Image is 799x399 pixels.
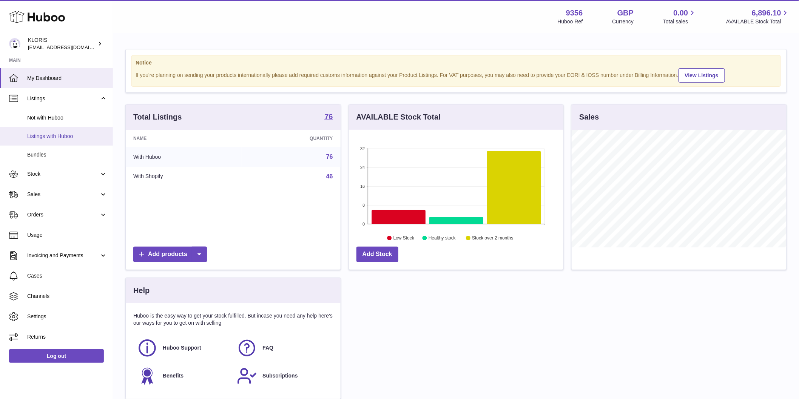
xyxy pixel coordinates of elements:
a: Subscriptions [237,366,329,386]
span: Sales [27,191,99,198]
span: 0.00 [674,8,688,18]
td: With Shopify [126,167,242,186]
h3: Total Listings [133,112,182,122]
a: Add Stock [356,247,398,262]
div: If you're planning on sending your products internationally please add required customs informati... [136,67,777,83]
span: Listings with Huboo [27,133,107,140]
strong: GBP [617,8,634,18]
text: 0 [362,222,365,226]
span: Cases [27,272,107,279]
div: KLORIS [28,37,96,51]
h3: Sales [579,112,599,122]
span: 6,896.10 [752,8,781,18]
span: [EMAIL_ADDRESS][DOMAIN_NAME] [28,44,111,50]
span: Returns [27,333,107,341]
span: Not with Huboo [27,114,107,121]
span: Bundles [27,151,107,158]
strong: Notice [136,59,777,66]
a: Log out [9,349,104,363]
a: 76 [324,113,333,122]
span: Subscriptions [262,372,298,379]
a: 6,896.10 AVAILABLE Stock Total [726,8,790,25]
a: Huboo Support [137,338,229,358]
th: Name [126,130,242,147]
span: My Dashboard [27,75,107,82]
span: Benefits [163,372,184,379]
img: internalAdmin-9356@internal.huboo.com [9,38,20,49]
text: 24 [360,165,365,170]
span: Stock [27,170,99,178]
p: Huboo is the easy way to get your stock fulfilled. But incase you need any help here's our ways f... [133,312,333,327]
div: Huboo Ref [558,18,583,25]
text: Stock over 2 months [472,236,513,241]
span: Listings [27,95,99,102]
th: Quantity [242,130,341,147]
h3: AVAILABLE Stock Total [356,112,441,122]
a: 76 [326,153,333,160]
text: Healthy stock [429,236,456,241]
span: FAQ [262,344,273,351]
span: Invoicing and Payments [27,252,99,259]
span: Orders [27,211,99,218]
text: 32 [360,146,365,151]
span: Usage [27,232,107,239]
span: Channels [27,293,107,300]
h3: Help [133,285,150,296]
span: Huboo Support [163,344,201,351]
a: Add products [133,247,207,262]
a: Benefits [137,366,229,386]
span: Settings [27,313,107,320]
text: 8 [362,203,365,207]
div: Currency [612,18,634,25]
span: AVAILABLE Stock Total [726,18,790,25]
span: Total sales [663,18,697,25]
strong: 9356 [566,8,583,18]
a: 0.00 Total sales [663,8,697,25]
a: 46 [326,173,333,180]
a: FAQ [237,338,329,358]
td: With Huboo [126,147,242,167]
text: Low Stock [393,236,415,241]
text: 16 [360,184,365,189]
strong: 76 [324,113,333,120]
a: View Listings [679,68,725,83]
